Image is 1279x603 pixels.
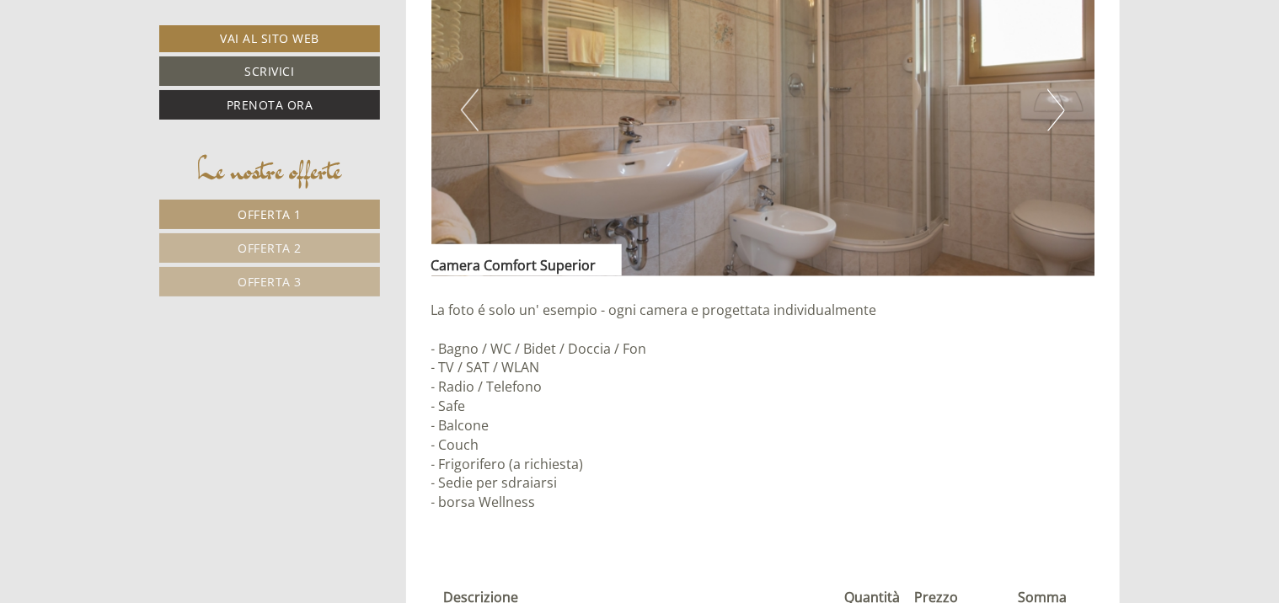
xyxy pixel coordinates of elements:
a: Prenota ora [159,90,380,120]
span: Offerta 1 [238,206,302,222]
div: mercoledì [285,13,379,41]
small: 11:19 [25,82,270,93]
div: Buon giorno, come possiamo aiutarla? [13,45,279,97]
button: Next [1047,89,1065,131]
a: Vai al sito web [159,25,380,52]
div: Le nostre offerte [159,149,380,191]
div: [GEOGRAPHIC_DATA] [25,49,270,62]
a: Scrivici [159,56,380,86]
button: Invia [580,444,665,473]
div: Camera Comfort Superior [431,244,622,276]
p: La foto é solo un' esempio - ogni camera e progettata individualmente - Bagno / WC / Bidet / Docc... [431,301,1095,513]
button: Previous [461,89,479,131]
span: Offerta 2 [238,240,302,256]
span: Offerta 3 [238,274,302,290]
